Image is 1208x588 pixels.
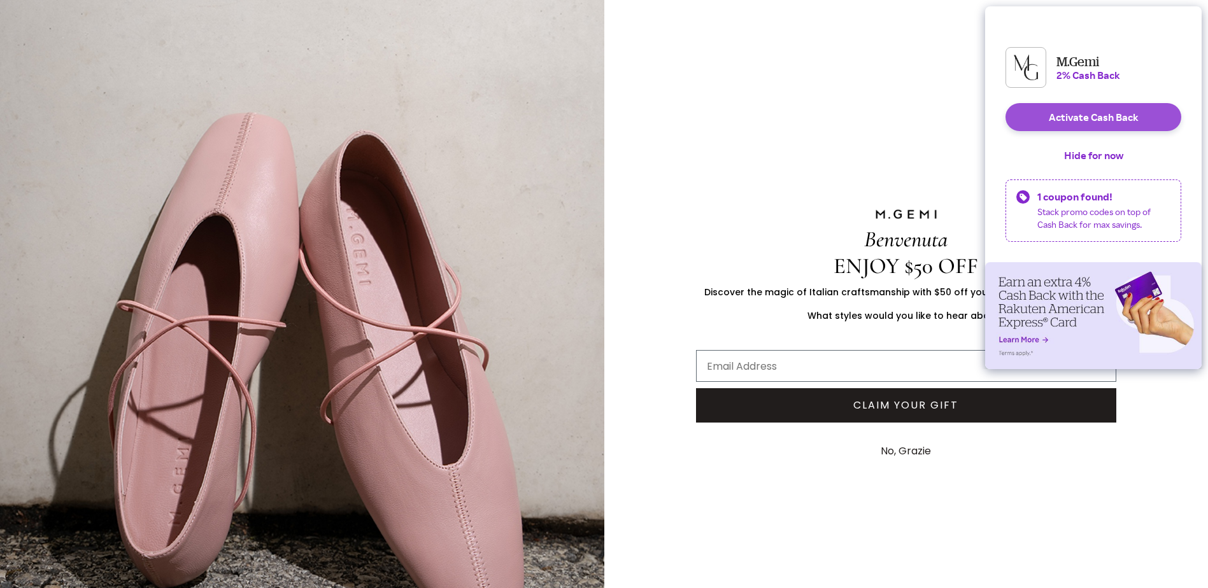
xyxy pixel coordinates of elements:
img: M.GEMI [874,209,938,220]
span: Benvenuta [864,226,948,253]
button: Close dialog [1181,5,1203,27]
span: Discover the magic of Italian craftsmanship with $50 off your first full-price purchase. [704,286,1107,298]
button: CLAIM YOUR GIFT [696,388,1116,423]
span: What styles would you like to hear about? [807,309,1004,322]
button: No, Grazie [874,435,937,467]
span: ENJOY $50 OFF [834,253,978,279]
input: Email Address [696,350,1116,382]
